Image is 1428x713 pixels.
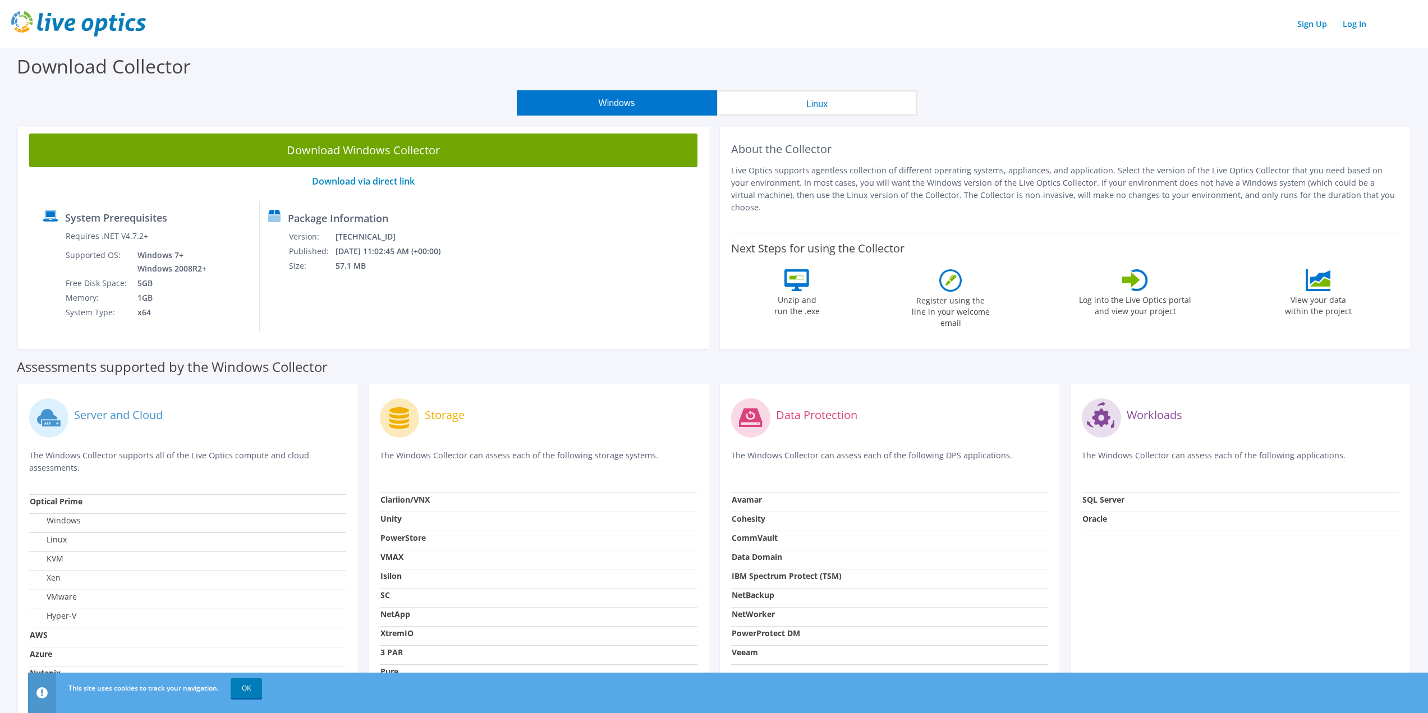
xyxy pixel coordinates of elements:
label: Xen [30,572,61,583]
a: Download Windows Collector [29,134,697,167]
label: Register using the line in your welcome email [908,292,993,329]
label: Windows [30,515,81,526]
label: Storage [425,410,465,421]
strong: Unity [380,513,402,524]
strong: SQL Server [1082,494,1124,505]
label: Package Information [288,213,388,224]
p: The Windows Collector can assess each of the following storage systems. [380,449,697,472]
label: Hyper-V [30,610,76,622]
strong: XtremIO [380,628,414,638]
strong: Veeam [732,647,758,657]
label: View your data within the project [1278,291,1358,317]
strong: Cohesity [732,513,765,524]
strong: NetApp [380,609,410,619]
td: Free Disk Space: [65,276,129,291]
label: Requires .NET V4.7.2+ [66,231,148,242]
button: Windows [517,90,717,116]
strong: IBM Spectrum Protect (TSM) [732,571,842,581]
td: Version: [288,229,335,244]
a: Download via direct link [312,175,415,187]
label: Assessments supported by the Windows Collector [17,361,328,372]
strong: Oracle [1082,513,1107,524]
strong: 3 PAR [380,647,403,657]
label: KVM [30,553,63,564]
strong: SC [380,590,390,600]
label: Log into the Live Optics portal and view your project [1078,291,1192,317]
a: Log In [1337,16,1372,32]
a: OK [231,678,262,698]
button: Linux [717,90,917,116]
h2: About the Collector [731,142,1399,156]
strong: VMAX [380,551,403,562]
label: Unzip and run the .exe [771,291,823,317]
strong: PowerStore [380,532,426,543]
strong: Optical Prime [30,496,82,507]
strong: Pure [380,666,398,677]
strong: CommVault [732,532,778,543]
label: Workloads [1127,410,1182,421]
td: x64 [129,305,209,320]
td: Published: [288,244,335,259]
p: The Windows Collector can assess each of the following DPS applications. [731,449,1048,472]
a: Sign Up [1292,16,1333,32]
strong: Avamar [732,494,762,505]
td: Windows 7+ Windows 2008R2+ [129,248,209,276]
td: Supported OS: [65,248,129,276]
td: System Type: [65,305,129,320]
label: VMware [30,591,77,602]
strong: Clariion/VNX [380,494,430,505]
label: Data Protection [776,410,857,421]
p: The Windows Collector can assess each of the following applications. [1082,449,1399,472]
label: Linux [30,534,67,545]
label: System Prerequisites [65,212,167,223]
strong: Azure [30,648,52,659]
label: Download Collector [17,53,191,79]
strong: Nutanix [30,668,61,678]
span: This site uses cookies to track your navigation. [68,683,219,693]
td: 57.1 MB [335,259,456,273]
td: 5GB [129,276,209,291]
strong: Isilon [380,571,402,581]
strong: Data Domain [732,551,782,562]
p: Live Optics supports agentless collection of different operating systems, appliances, and applica... [731,164,1399,214]
img: live_optics_svg.svg [11,11,146,36]
td: Memory: [65,291,129,305]
td: 1GB [129,291,209,305]
label: Next Steps for using the Collector [731,242,904,255]
strong: PowerProtect DM [732,628,800,638]
td: Size: [288,259,335,273]
strong: NetBackup [732,590,774,600]
p: The Windows Collector supports all of the Live Optics compute and cloud assessments. [29,449,346,474]
td: [TECHNICAL_ID] [335,229,456,244]
strong: NetWorker [732,609,775,619]
td: [DATE] 11:02:45 AM (+00:00) [335,244,456,259]
label: Server and Cloud [74,410,163,421]
strong: AWS [30,629,48,640]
